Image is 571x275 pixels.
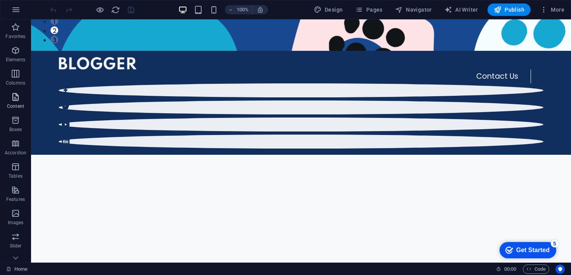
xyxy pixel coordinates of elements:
p: Tables [9,173,23,179]
button: Publish [487,3,531,16]
p: Elements [6,57,26,63]
div: Get Started [23,9,56,16]
span: Navigator [395,6,432,14]
button: Code [523,265,549,274]
span: Code [526,265,546,274]
p: Boxes [9,126,22,133]
button: Navigator [392,3,435,16]
h6: 100% [237,5,249,14]
p: Favorites [5,33,25,40]
button: More [537,3,568,16]
p: Content [7,103,24,109]
i: On resize automatically adjust zoom level to fit chosen device. [257,6,264,13]
button: Pages [352,3,385,16]
span: 00 00 [504,265,516,274]
button: 2 [19,7,27,15]
span: : [510,266,511,272]
button: Usercentrics [555,265,565,274]
p: Accordion [5,150,26,156]
button: 100% [225,5,252,14]
p: Slider [10,243,22,249]
span: More [540,6,564,14]
button: AI Writer [441,3,481,16]
p: Columns [6,80,25,86]
span: Pages [355,6,382,14]
i: Reload page [111,5,120,14]
button: reload [111,5,120,14]
h6: Session time [496,265,517,274]
button: 3 [19,16,27,24]
p: Images [8,220,24,226]
div: Design (Ctrl+Alt+Y) [311,3,346,16]
button: Click here to leave preview mode and continue editing [95,5,104,14]
button: Design [311,3,346,16]
a: Click to cancel selection. Double-click to open Pages [6,265,28,274]
span: AI Writer [444,6,478,14]
p: Features [6,196,25,202]
span: Design [314,6,343,14]
div: Get Started 5 items remaining, 0% complete [6,4,63,20]
div: 5 [57,2,65,9]
span: Publish [494,6,524,14]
